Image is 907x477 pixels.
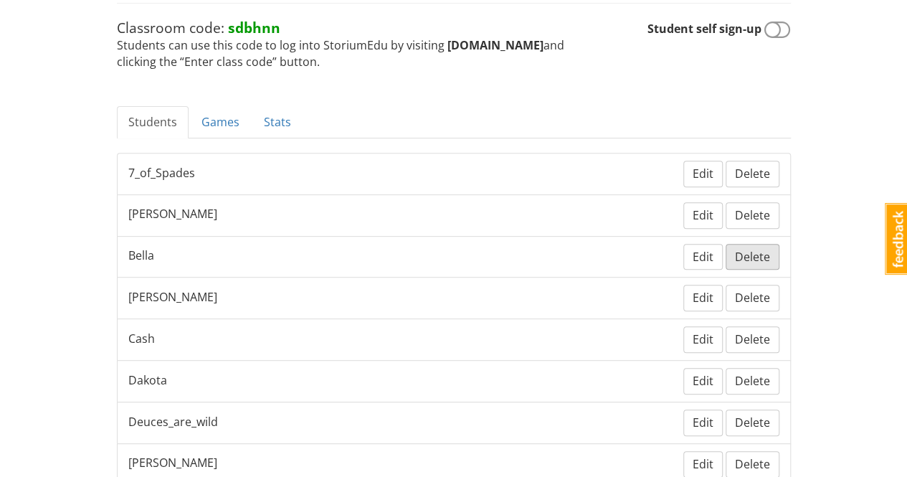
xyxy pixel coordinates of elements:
button: Edit [683,161,723,187]
span: Delete [735,166,770,181]
button: Delete [726,244,779,270]
span: Delete [735,415,770,430]
strong: [DOMAIN_NAME] [447,37,543,53]
span: Edit [693,331,713,347]
span: 7_of_Spades [128,165,195,181]
span: [PERSON_NAME] [128,289,217,306]
button: Delete [726,285,779,311]
span: Edit [693,166,713,181]
a: Games [190,106,251,138]
span: Edit [693,456,713,472]
span: Dakota [128,372,167,389]
span: Deuces_are_wild [128,414,218,430]
span: [PERSON_NAME] [128,455,217,471]
span: Students can use this code to log into StoriumEdu by visiting and clicking the “Enter class code”... [117,18,647,70]
span: Cash [128,331,155,347]
button: Edit [683,285,723,311]
button: Delete [726,368,779,395]
button: Delete [726,161,779,187]
span: Edit [693,415,713,430]
button: Edit [683,368,723,395]
button: Edit [683,410,723,436]
span: Edit [693,249,713,265]
span: Delete [735,456,770,472]
button: Delete [726,202,779,229]
a: Stats [252,106,303,138]
span: [PERSON_NAME] [128,206,217,222]
button: Delete [726,326,779,353]
button: Delete [726,410,779,436]
span: Delete [735,207,770,223]
a: Students [117,106,189,138]
span: Delete [735,249,770,265]
span: Delete [735,331,770,347]
span: Classroom code: [117,18,280,37]
strong: sdbhnn [228,18,280,37]
button: Edit [683,244,723,270]
span: Edit [693,290,713,306]
span: Delete [735,290,770,306]
span: Edit [693,207,713,223]
button: Edit [683,202,723,229]
span: Student self sign-up [647,21,791,37]
span: Edit [693,373,713,389]
button: Edit [683,326,723,353]
span: Bella [128,247,154,264]
span: Delete [735,373,770,389]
